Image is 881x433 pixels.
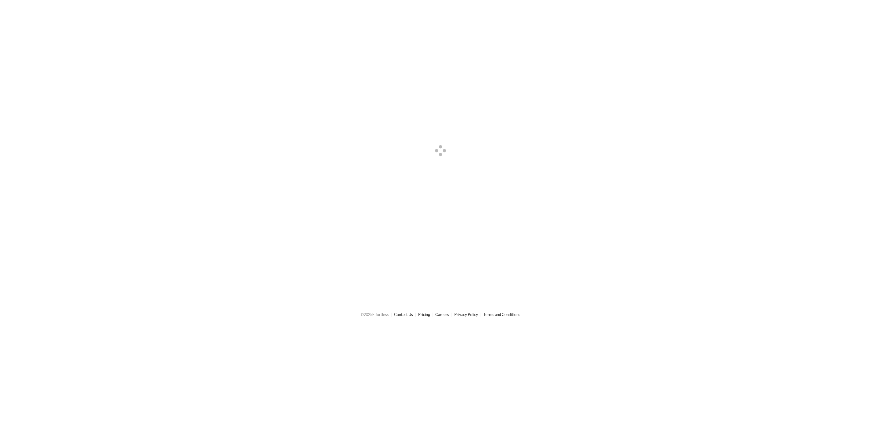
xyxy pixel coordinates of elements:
span: © 2025 Effortless [361,312,389,317]
a: Careers [435,312,449,317]
a: Terms and Conditions [483,312,520,317]
a: Privacy Policy [454,312,478,317]
a: Contact Us [394,312,413,317]
a: Pricing [418,312,430,317]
